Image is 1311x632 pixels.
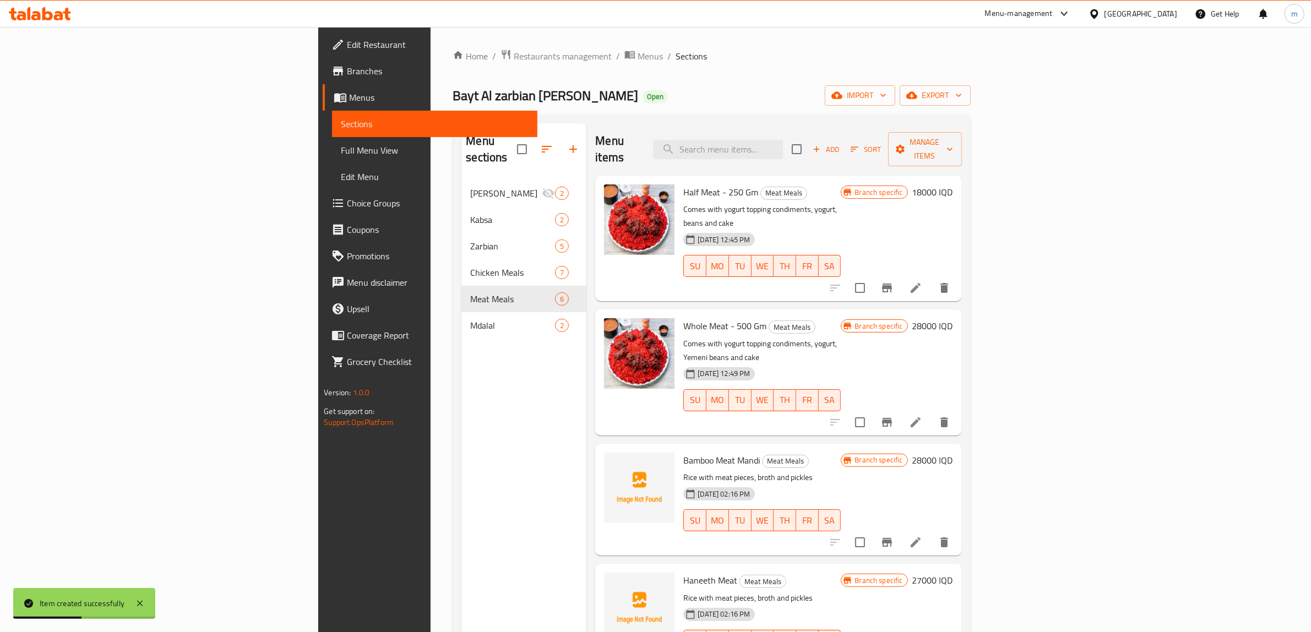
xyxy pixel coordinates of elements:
span: 5 [556,241,568,252]
span: Bayt Al zarbian [PERSON_NAME] [453,83,638,108]
span: Promotions [347,249,529,263]
svg: Inactive section [542,187,555,200]
span: Upsell [347,302,529,315]
button: SA [819,509,841,531]
span: 7 [556,268,568,278]
button: export [900,85,971,106]
h6: 28000 IQD [912,453,953,468]
div: Meat Meals [762,455,809,468]
span: Branch specific [850,575,907,586]
span: Menu disclaimer [347,276,529,289]
span: Select to update [848,531,872,554]
div: items [555,187,569,200]
span: Select section [785,138,808,161]
p: Comes with yogurt topping condiments, yogurt, beans and cake [683,203,841,230]
span: Sections [341,117,529,130]
a: Edit Restaurant [323,31,537,58]
span: Menus [349,91,529,104]
button: TU [729,509,752,531]
span: TH [778,513,792,529]
span: [DATE] 02:16 PM [693,609,754,619]
li: / [616,50,620,63]
button: WE [752,389,774,411]
span: Restaurants management [514,50,612,63]
span: Haneeth Meat [683,572,737,589]
li: / [667,50,671,63]
span: MO [711,258,725,274]
span: Choice Groups [347,197,529,210]
button: delete [931,529,958,555]
span: Meat Meals [740,575,786,588]
span: [DATE] 12:49 PM [693,368,754,379]
span: Coupons [347,223,529,236]
button: Manage items [888,132,962,166]
span: Branch specific [850,455,907,465]
button: Branch-specific-item [874,409,900,435]
span: MO [711,513,725,529]
button: Branch-specific-item [874,529,900,555]
a: Upsell [323,296,537,322]
span: WE [756,258,770,274]
span: Meat Meals [763,455,808,467]
div: [GEOGRAPHIC_DATA] [1105,8,1177,20]
button: import [825,85,895,106]
div: Zarbian5 [461,233,586,259]
span: TU [733,258,747,274]
span: 1.0.0 [353,385,370,400]
button: SU [683,255,706,277]
div: Kabsa2 [461,206,586,233]
span: [PERSON_NAME] [470,187,542,200]
img: Bamboo Meat Mandi [604,453,674,523]
p: Rice with meat pieces, broth and pickles [683,591,841,605]
a: Edit menu item [909,281,922,295]
input: search [653,140,783,159]
a: Coverage Report [323,322,537,348]
nav: breadcrumb [453,49,970,63]
a: Choice Groups [323,190,537,216]
button: Sort [848,141,884,158]
span: Sort [851,143,881,156]
span: Select all sections [510,138,534,161]
span: Half Meat - 250 Gm [683,184,758,200]
button: delete [931,275,958,301]
h6: 18000 IQD [912,184,953,200]
span: Menus [638,50,663,63]
div: Meat Meals [760,187,807,200]
h6: 28000 IQD [912,318,953,334]
a: Restaurants management [501,49,612,63]
button: Branch-specific-item [874,275,900,301]
span: Bamboo Meat Mandi [683,452,760,468]
span: WE [756,392,770,408]
a: Support.OpsPlatform [324,415,394,429]
span: SU [688,392,702,408]
span: FR [801,513,814,529]
span: FR [801,258,814,274]
button: TU [729,389,752,411]
span: Branch specific [850,187,907,198]
a: Menus [323,84,537,111]
h6: 27000 IQD [912,573,953,588]
a: Full Menu View [332,137,537,164]
span: Full Menu View [341,144,529,157]
span: Chicken Meals [470,266,555,279]
p: Comes with yogurt topping condiments, yogurt, Yemeni beans and cake [683,337,841,364]
span: Select to update [848,411,872,434]
span: TH [778,258,792,274]
button: TH [774,509,796,531]
span: 2 [556,215,568,225]
nav: Menu sections [461,176,586,343]
span: m [1291,8,1298,20]
button: WE [752,255,774,277]
span: Edit Menu [341,170,529,183]
div: Meat Meals [769,320,815,334]
button: FR [796,389,819,411]
div: Menu-management [985,7,1053,20]
span: 2 [556,188,568,199]
a: Coupons [323,216,537,243]
span: Zarbian [470,239,555,253]
button: SA [819,255,841,277]
img: Whole Meat - 500 Gm [604,318,674,389]
span: import [834,89,886,102]
span: Add item [808,141,844,158]
div: items [555,292,569,306]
